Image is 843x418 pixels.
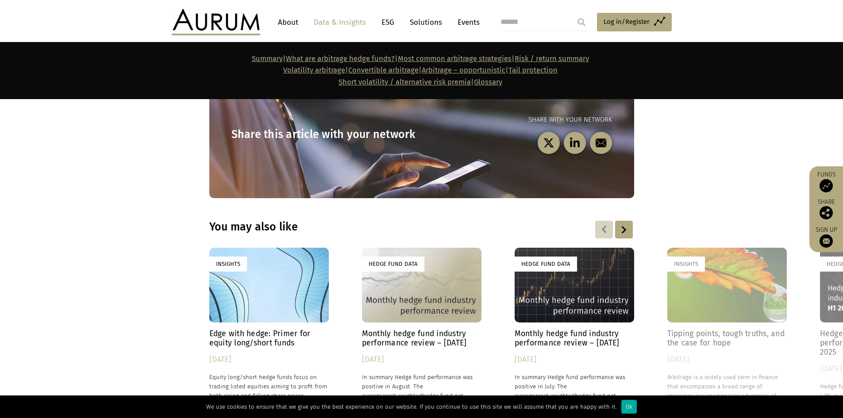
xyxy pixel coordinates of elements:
[474,78,502,86] a: Glossary
[820,234,833,248] img: Sign up to our newsletter
[604,16,650,27] span: Log in/Register
[362,353,481,366] div: [DATE]
[252,54,515,63] strong: | | |
[597,13,672,31] a: Log in/Register
[573,13,590,31] input: Submit
[348,66,419,74] a: Convertible arbitrage
[820,179,833,192] img: Access Funds
[377,14,399,31] a: ESG
[283,66,508,74] strong: | | |
[667,329,787,348] h4: Tipping points, tough truths, and the case for hope
[515,257,577,271] div: Hedge Fund Data
[172,9,260,35] img: Aurum
[621,400,637,414] div: Ok
[820,206,833,219] img: Share this post
[422,66,505,74] a: Arbitrage – opportunistic
[508,66,558,74] a: Tail protection
[814,226,839,248] a: Sign up
[422,115,612,125] p: Share with your network
[667,257,705,271] div: Insights
[814,199,839,219] div: Share
[382,392,422,399] span: asset-weighted
[515,353,634,366] div: [DATE]
[814,171,839,192] a: Funds
[398,54,512,63] a: Most common arbitrage strategies
[231,128,422,141] h3: Share this article with your network
[595,137,606,148] img: email-black.svg
[286,54,395,63] a: What are arbitrage hedge funds?
[667,372,787,410] p: Arbitrage is a widely used term in finance that encompasses a broad range of strategies designed ...
[362,257,424,271] div: Hedge Fund Data
[569,137,580,148] img: linkedin-black.svg
[209,353,329,366] div: [DATE]
[535,392,575,399] span: asset-weighted
[362,329,481,348] h4: Monthly hedge fund industry performance review – [DATE]
[667,353,787,366] div: [DATE]
[252,54,283,63] a: Summary
[339,78,471,86] a: Short volatility / alternative risk premia
[309,14,370,31] a: Data & Insights
[339,78,502,86] span: |
[515,329,634,348] h4: Monthly hedge fund industry performance review – [DATE]
[543,137,554,148] img: twitter-black.svg
[209,257,247,271] div: Insights
[273,14,303,31] a: About
[209,329,329,348] h4: Edge with hedge: Primer for equity long/short funds
[283,66,345,74] a: Volatility arbitrage
[209,372,329,410] p: Equity long/short hedge funds focus on trading listed equities aiming to profit from both rising ...
[515,54,589,63] a: Risk / return summary
[209,220,520,234] h3: You may also like
[453,14,480,31] a: Events
[405,14,447,31] a: Solutions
